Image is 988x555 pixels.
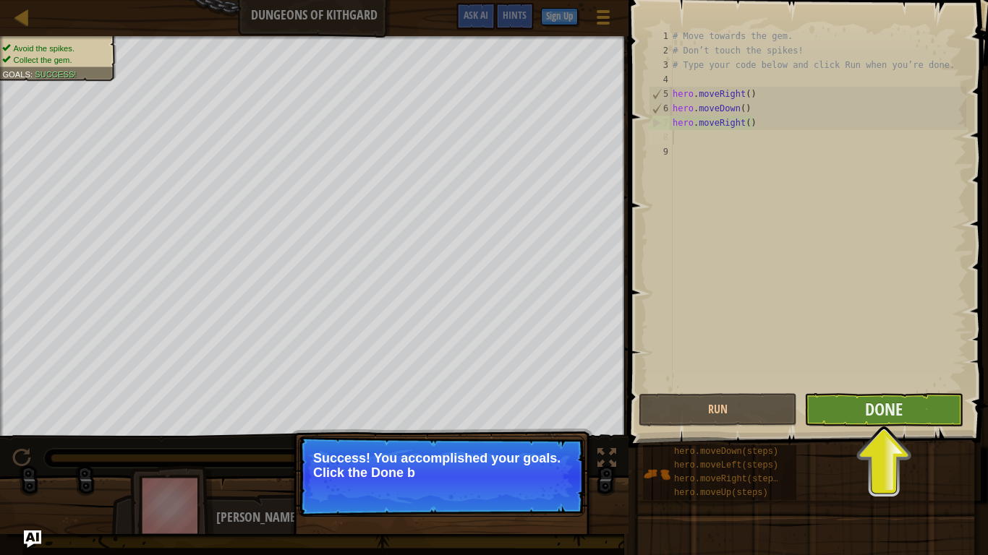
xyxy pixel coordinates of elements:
[649,58,673,72] div: 3
[804,393,963,426] button: Done
[650,116,673,130] div: 7
[14,43,74,53] span: Avoid the spikes.
[464,8,488,22] span: Ask AI
[2,69,30,79] span: Goals
[2,43,108,54] li: Avoid the spikes.
[649,29,673,43] div: 1
[674,447,778,457] span: hero.moveDown(steps)
[2,54,108,66] li: Collect the gem.
[649,130,673,145] div: 8
[674,474,783,484] span: hero.moveRight(steps)
[674,460,778,470] span: hero.moveLeft(steps)
[541,8,578,25] button: Sign Up
[650,101,673,116] div: 6
[30,69,35,79] span: :
[649,43,673,58] div: 2
[643,460,670,488] img: portrait.png
[24,530,41,548] button: Ask AI
[456,3,495,30] button: Ask AI
[35,69,76,79] span: Success!
[865,397,903,421] span: Done
[649,72,673,87] div: 4
[650,87,673,101] div: 5
[313,451,570,480] p: Success! You accomplished your goals. Click the Done b
[14,55,72,64] span: Collect the gem.
[585,3,621,37] button: Show game menu
[639,393,797,426] button: Run
[649,145,673,159] div: 9
[503,8,527,22] span: Hints
[674,488,768,498] span: hero.moveUp(steps)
